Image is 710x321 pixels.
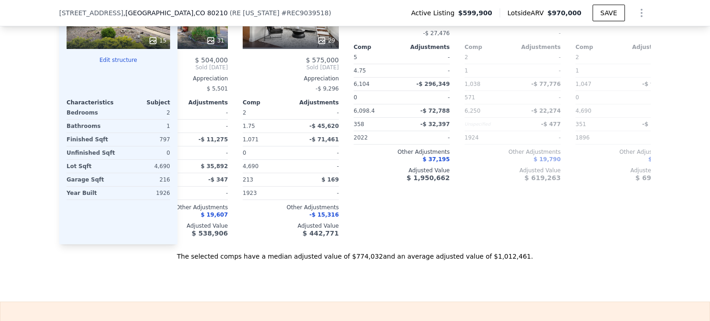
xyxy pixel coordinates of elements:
span: 351 [575,121,586,127]
span: 571 [465,94,475,101]
div: Adjusted Value [354,167,450,174]
span: $970,000 [547,9,581,17]
div: ( ) [230,8,331,18]
span: 2 [575,54,579,61]
div: - [293,146,339,159]
div: - [293,187,339,200]
span: 0 [354,94,357,101]
span: -$ 22,274 [531,108,561,114]
div: 1.75 [243,120,289,133]
div: 31 [206,36,224,45]
div: Unspecified [465,118,511,131]
div: 29 [317,36,335,45]
div: Comp [243,99,291,106]
div: Unfinished Sqft [67,146,116,159]
div: 2022 [354,131,400,144]
div: Bedrooms [67,106,116,119]
div: Finished Sqft [67,133,116,146]
span: $ 442,771 [303,230,339,237]
span: 2 [465,54,468,61]
span: , CO 80210 [193,9,227,17]
div: Subject [118,99,170,106]
div: Adjustments [180,99,228,106]
span: -$ 45,620 [309,123,339,129]
div: - [625,51,672,64]
span: 4,690 [575,108,591,114]
div: 1896 [575,131,622,144]
div: - [293,160,339,173]
span: $599,900 [458,8,492,18]
span: 358 [354,121,364,127]
div: - [625,104,672,117]
div: Year Built [67,187,116,200]
div: - [404,64,450,77]
div: Comp [354,43,402,51]
span: $ 575,000 [306,56,339,64]
div: Lot Sqft [67,160,116,173]
span: 0 [575,94,579,101]
div: 797 [120,133,170,146]
span: # REC9039518 [282,9,329,17]
div: Adjustments [402,43,450,51]
div: Comp [465,43,513,51]
span: Lotside ARV [508,8,547,18]
span: 0 [243,150,246,156]
span: Sold [DATE] [132,64,228,71]
div: - [514,64,561,77]
div: Adjusted Value [243,222,339,230]
span: 5 [354,54,357,61]
span: $ 169 [321,176,339,183]
div: - [404,91,450,104]
div: 1924 [465,131,511,144]
div: Garage Sqft [67,173,116,186]
div: Characteristics [67,99,118,106]
span: -$ 90,478 [642,81,672,87]
div: - [625,64,672,77]
div: - [182,120,228,133]
div: The selected comps have a median adjusted value of $774,032 and an average adjusted value of $1,0... [59,244,651,261]
div: Other Adjustments [243,204,339,211]
div: 1 [575,64,622,77]
div: - [182,106,228,119]
span: 6,098.4 [354,108,375,114]
span: $ 37,195 [422,156,450,163]
span: -$ 32,397 [420,121,450,127]
div: Adjustments [513,43,561,51]
span: -$ 9,296 [316,85,339,92]
div: Adjustments [291,99,339,106]
span: 2 [243,109,246,116]
div: - [293,106,339,119]
span: RE [US_STATE] [232,9,279,17]
div: Other Adjustments [575,148,672,156]
div: - [404,51,450,64]
div: Comp [575,43,624,51]
div: - [182,187,228,200]
div: - [514,51,561,64]
span: -$ 10,569 [642,121,672,127]
div: Adjusted Value [465,167,561,174]
div: 216 [120,173,170,186]
div: Appreciation [243,75,339,82]
div: - [625,91,672,104]
span: Sold [DATE] [243,64,339,71]
span: $ 1,950,662 [407,174,450,182]
span: 6,104 [354,81,369,87]
div: 0 [120,146,170,159]
span: -$ 477 [541,121,561,127]
div: 1 [120,120,170,133]
div: Appreciation [132,75,228,82]
div: - [514,131,561,144]
span: -$ 77,776 [531,81,561,87]
span: -$ 11,275 [198,136,228,143]
div: 15 [148,36,166,45]
div: 4.75 [354,64,400,77]
div: 1926 [120,187,170,200]
span: -$ 347 [208,176,228,183]
div: Adjusted Value [575,167,672,174]
span: 6,250 [465,108,480,114]
button: SAVE [593,5,625,21]
div: - [575,27,672,40]
div: 1923 [243,187,289,200]
span: 213 [243,176,253,183]
div: - [182,146,228,159]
